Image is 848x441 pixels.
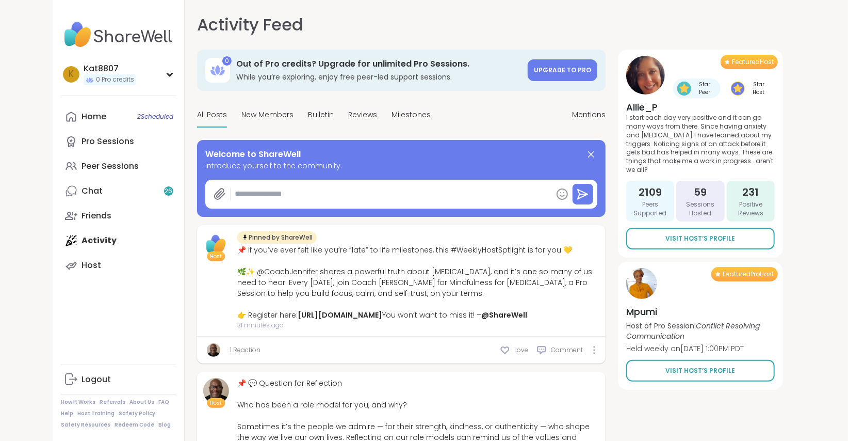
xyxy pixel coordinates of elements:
[747,81,771,96] span: Star Host
[237,321,599,330] span: 31 minutes ago
[197,109,227,120] span: All Posts
[626,321,760,341] i: Conflict Resolving Communication
[61,399,95,406] a: How It Works
[551,345,583,355] span: Comment
[731,82,745,96] img: Star Host
[222,56,232,66] div: 0
[61,129,176,154] a: Pro Sessions
[137,113,173,121] span: 2 Scheduled
[77,410,115,417] a: Host Training
[626,101,775,114] h4: Allie_P
[61,154,176,179] a: Peer Sessions
[298,310,382,320] a: [URL][DOMAIN_NAME]
[308,109,334,120] span: Bulletin
[100,399,125,406] a: Referrals
[115,421,154,429] a: Redeem Code
[514,345,528,355] span: Love
[203,231,229,257] img: ShareWell
[129,399,154,406] a: About Us
[348,109,377,120] span: Reviews
[626,343,775,354] p: Held weekly on [DATE] 1:00PM PDT
[723,270,774,278] span: Featured Pro Host
[237,231,317,244] div: Pinned by ShareWell
[626,268,657,299] img: Mpumi
[626,228,775,249] a: Visit Host’s Profile
[158,399,169,406] a: FAQ
[61,17,176,53] img: ShareWell Nav Logo
[81,136,134,147] div: Pro Sessions
[165,187,173,196] span: 26
[626,305,775,318] h4: Mpumi
[61,367,176,392] a: Logout
[119,410,155,417] a: Safety Policy
[158,421,171,429] a: Blog
[680,200,720,218] span: Sessions Hosted
[210,399,222,407] span: Host
[528,59,597,81] a: Upgrade to Pro
[732,58,774,66] span: Featured Host
[392,109,431,120] span: Milestones
[96,75,134,84] span: 0 Pro credits
[677,82,691,96] img: Star Peer
[61,421,110,429] a: Safety Resources
[84,63,136,74] div: Kat8807
[81,210,111,222] div: Friends
[81,185,103,197] div: Chat
[81,111,106,122] div: Home
[639,185,662,199] span: 2109
[666,366,736,375] span: Visit Host’s Profile
[694,185,707,199] span: 59
[742,185,759,199] span: 231
[61,410,73,417] a: Help
[207,343,220,357] img: JonathanT
[481,310,527,320] a: @ShareWell
[236,72,521,82] h3: While you’re exploring, enjoy free peer-led support sessions.
[205,148,301,161] span: Welcome to ShareWell
[626,360,775,382] a: Visit Host’s Profile
[630,200,670,218] span: Peers Supported
[203,378,229,404] img: JonathanT
[61,179,176,203] a: Chat26
[626,114,775,175] p: I start each day very positive and it can go many ways from there. Since having anxiety and [MEDI...
[210,253,222,260] span: Host
[237,245,599,321] div: 📌 If you’ve ever felt like you’re “late” to life milestones, this #WeeklyHostSptlight is for you ...
[572,109,606,120] span: Mentions
[693,81,716,96] span: Star Peer
[81,260,101,271] div: Host
[69,68,74,81] span: K
[626,56,665,94] img: Allie_P
[197,12,303,37] h1: Activity Feed
[205,161,597,171] span: Introduce yourself to the community.
[61,253,176,278] a: Host
[626,321,775,341] p: Host of Pro Session:
[241,109,293,120] span: New Members
[731,200,771,218] span: Positive Reviews
[81,161,139,172] div: Peer Sessions
[81,374,111,385] div: Logout
[230,345,260,355] a: 1 Reaction
[61,203,176,228] a: Friends
[236,58,521,70] h3: Out of Pro credits? Upgrade for unlimited Pro Sessions.
[666,234,736,243] span: Visit Host’s Profile
[534,66,591,74] span: Upgrade to Pro
[61,104,176,129] a: Home2Scheduled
